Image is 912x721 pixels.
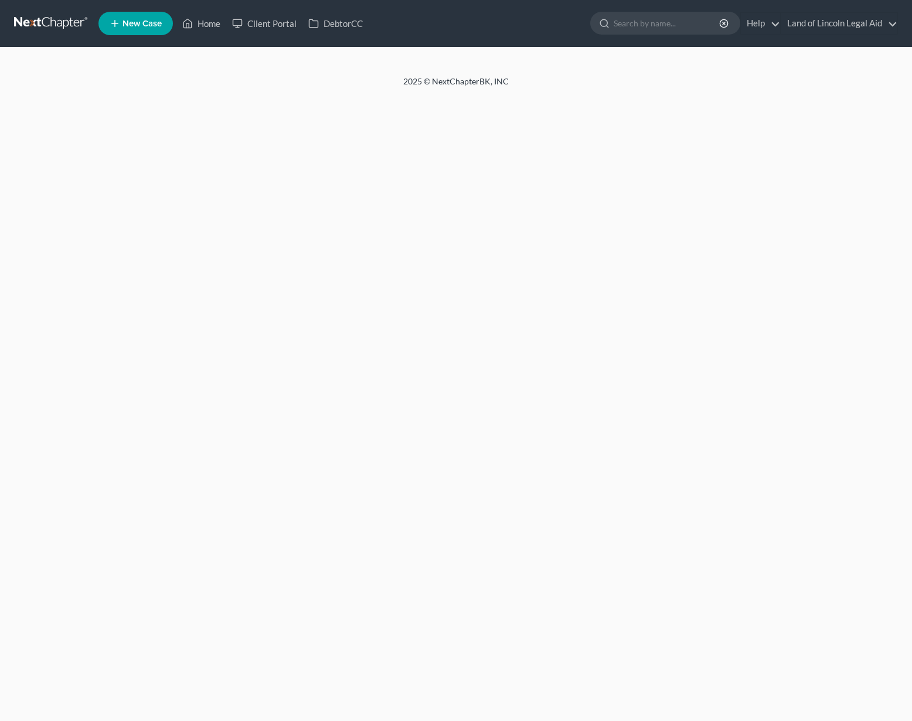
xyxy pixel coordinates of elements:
[226,13,302,34] a: Client Portal
[614,12,721,34] input: Search by name...
[302,13,369,34] a: DebtorCC
[781,13,897,34] a: Land of Lincoln Legal Aid
[122,76,790,97] div: 2025 © NextChapterBK, INC
[176,13,226,34] a: Home
[741,13,780,34] a: Help
[122,19,162,28] span: New Case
